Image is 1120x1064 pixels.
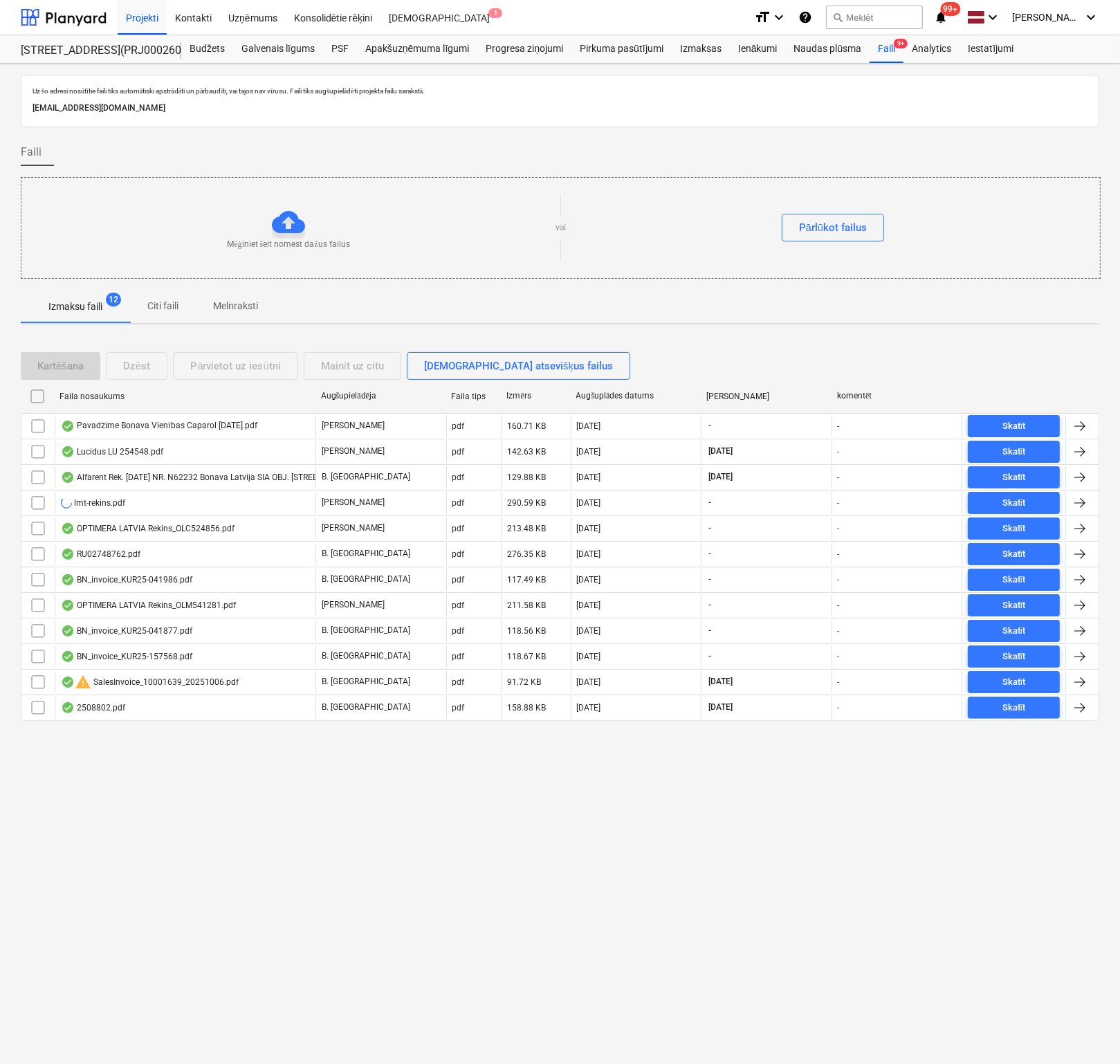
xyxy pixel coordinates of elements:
[322,420,385,432] p: [PERSON_NAME]
[322,701,410,713] p: B. [GEOGRAPHIC_DATA]
[968,517,1060,540] button: Skatīt
[838,575,840,585] div: -
[21,144,42,160] span: Faili
[903,35,960,63] a: Analytics
[147,299,180,313] p: Citi faili
[1002,547,1026,562] div: Skatīt
[730,35,786,63] a: Ienākumi
[321,391,441,401] div: Augšupielādēja
[452,677,465,687] div: pdf
[508,652,547,661] div: 118.67 KB
[61,600,236,611] div: OPTIMERA LATVIA Rekins_OLM541281.pdf
[577,524,601,533] div: [DATE]
[322,548,410,560] p: B. [GEOGRAPHIC_DATA]
[672,35,730,63] div: Izmaksas
[707,548,713,560] span: -
[508,575,547,585] div: 117.49 KB
[61,702,125,713] div: 2508802.pdf
[508,498,547,508] div: 290.59 KB
[1002,700,1026,716] div: Skatīt
[968,569,1060,591] button: Skatīt
[452,524,465,533] div: pdf
[838,421,840,431] div: -
[707,420,713,432] span: -
[707,650,713,662] span: -
[1002,649,1026,665] div: Skatīt
[968,415,1060,437] button: Skatīt
[576,391,696,401] div: Augšuplādes datums
[106,293,121,306] span: 12
[61,651,75,662] div: OCR pabeigts
[61,421,257,432] div: Pavadzīme Bonava Vienības Caparol [DATE].pdf
[33,86,1087,95] p: Uz šo adresi nosūtītie faili tiks automātiski apstrādāti un pārbaudīti, vai tajos nav vīrusu. Fai...
[75,674,91,690] span: warning
[870,35,903,63] a: Faili9+
[508,447,547,457] div: 142.63 KB
[968,466,1060,488] button: Skatīt
[968,441,1060,463] button: Skatīt
[838,473,840,482] div: -
[968,645,1060,668] button: Skatīt
[61,497,125,508] div: lmt-rekins.pdf
[61,523,75,534] div: OCR pabeigts
[61,625,75,636] div: OCR pabeigts
[452,421,465,431] div: pdf
[707,471,734,483] span: [DATE]
[61,600,75,611] div: OCR pabeigts
[571,35,672,63] a: Pirkuma pasūtījumi
[357,35,477,63] div: Apakšuzņēmuma līgumi
[968,697,1060,719] button: Skatīt
[61,574,75,585] div: OCR pabeigts
[227,239,349,250] p: Mēģiniet šeit nomest dažus failus
[577,652,601,661] div: [DATE]
[508,549,547,559] div: 276.35 KB
[477,35,571,63] a: Progresa ziņojumi
[556,222,566,234] p: vai
[508,703,547,713] div: 158.88 KB
[1051,998,1120,1064] iframe: Chat Widget
[61,472,75,483] div: OCR pabeigts
[452,600,465,610] div: pdf
[61,472,507,483] div: Alfarent Rek. [DATE] NR. N62232 Bonava Latvija SIA OBJ. [STREET_ADDRESS] Latvija SIA ([GEOGRAPHIC...
[1002,495,1026,511] div: Skatīt
[322,650,410,662] p: B. [GEOGRAPHIC_DATA]
[452,549,465,559] div: pdf
[960,35,1022,63] a: Iestatījumi
[707,676,734,688] span: [DATE]
[707,625,713,636] span: -
[1002,521,1026,537] div: Skatīt
[61,523,235,534] div: OPTIMERA LATVIA Rekins_OLC524856.pdf
[798,9,812,26] i: Zināšanu pamats
[706,392,826,401] div: [PERSON_NAME]
[323,35,357,63] a: PSF
[782,214,885,241] button: Pārlūkot failus
[508,600,547,610] div: 211.58 KB
[968,543,1060,565] button: Skatīt
[61,674,239,690] div: SalesInvoice_10001639_20251006.pdf
[577,549,601,559] div: [DATE]
[1083,9,1099,26] i: keyboard_arrow_down
[322,471,410,483] p: B. [GEOGRAPHIC_DATA]
[838,626,840,636] div: -
[968,594,1060,616] button: Skatīt
[826,6,923,29] button: Meklēt
[707,522,713,534] span: -
[61,625,192,636] div: BN_invoice_KUR25-041877.pdf
[488,8,502,18] span: 1
[424,357,613,375] div: [DEMOGRAPHIC_DATA] atsevišķus failus
[870,35,903,63] div: Faili
[452,392,496,401] div: Faila tips
[452,447,465,457] div: pdf
[838,703,840,713] div: -
[508,473,547,482] div: 129.88 KB
[838,498,840,508] div: -
[452,626,465,636] div: pdf
[61,446,75,457] div: OCR pabeigts
[771,9,787,26] i: keyboard_arrow_down
[707,446,734,457] span: [DATE]
[838,524,840,533] div: -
